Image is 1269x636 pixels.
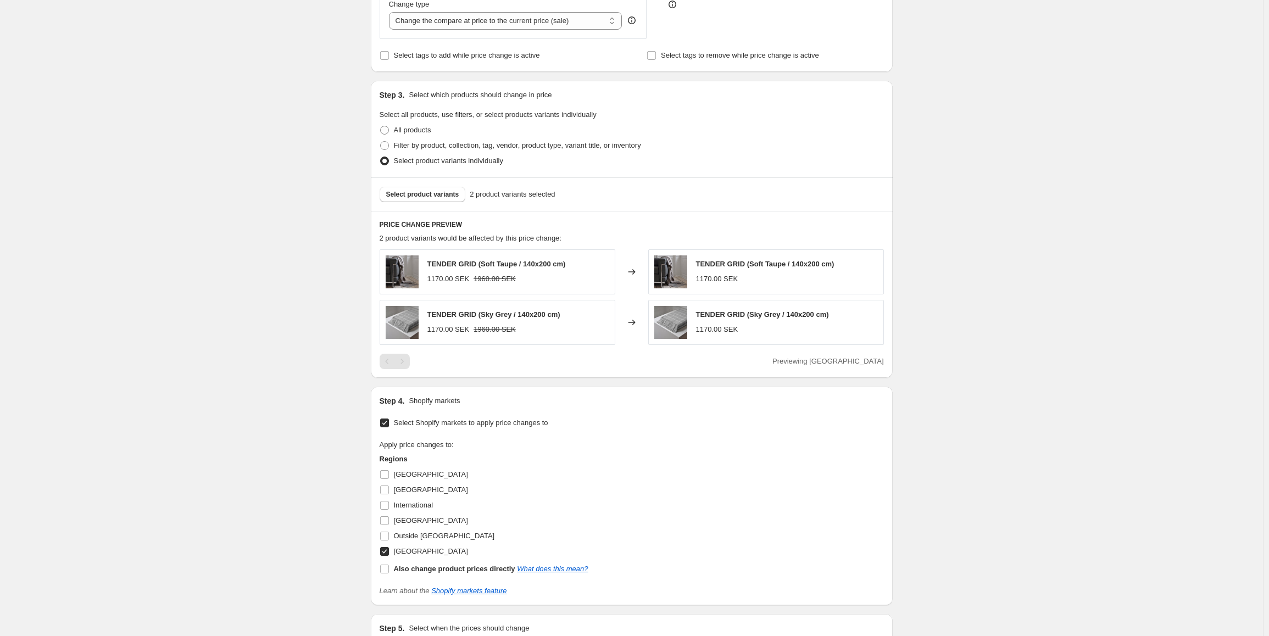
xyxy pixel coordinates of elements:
strike: 1960.00 SEK [474,324,516,335]
span: TENDER GRID (Soft Taupe / 140x200 cm) [696,260,834,268]
span: Filter by product, collection, tag, vendor, product type, variant title, or inventory [394,141,641,149]
a: Shopify markets feature [431,587,507,595]
b: Also change product prices directly [394,565,515,573]
span: Select product variants individually [394,157,503,165]
span: Select all products, use filters, or select products variants individually [380,110,597,119]
div: 1170.00 SEK [427,274,470,284]
h2: Step 5. [380,623,405,634]
span: International [394,501,433,509]
h2: Step 4. [380,395,405,406]
div: 1170.00 SEK [696,324,738,335]
span: Select product variants [386,190,459,199]
p: Select when the prices should change [409,623,529,634]
span: [GEOGRAPHIC_DATA] [394,486,468,494]
span: TENDER GRID (Soft Taupe / 140x200 cm) [427,260,566,268]
img: tender-grid_throw_soft-taupe_02_1600x1600px_80x.jpg [386,255,419,288]
a: What does this mean? [517,565,588,573]
span: 2 product variants would be affected by this price change: [380,234,561,242]
div: 1170.00 SEK [696,274,738,284]
span: All products [394,126,431,134]
span: Outside [GEOGRAPHIC_DATA] [394,532,495,540]
div: help [626,15,637,26]
img: tender-grid_throw_sky-grey_interior_01_3000x3000px_80x.jpg [386,306,419,339]
button: Select product variants [380,187,466,202]
i: Learn about the [380,587,507,595]
h6: PRICE CHANGE PREVIEW [380,220,884,229]
span: 2 product variants selected [470,189,555,200]
span: [GEOGRAPHIC_DATA] [394,547,468,555]
nav: Pagination [380,354,410,369]
p: Select which products should change in price [409,90,552,101]
div: 1170.00 SEK [427,324,470,335]
span: [GEOGRAPHIC_DATA] [394,516,468,525]
p: Shopify markets [409,395,460,406]
span: [GEOGRAPHIC_DATA] [394,470,468,478]
h2: Step 3. [380,90,405,101]
span: Apply price changes to: [380,440,454,449]
img: tender-grid_throw_sky-grey_interior_01_3000x3000px_80x.jpg [654,306,687,339]
span: Select tags to remove while price change is active [661,51,819,59]
h3: Regions [380,454,588,465]
img: tender-grid_throw_soft-taupe_02_1600x1600px_80x.jpg [654,255,687,288]
span: Previewing [GEOGRAPHIC_DATA] [772,357,884,365]
span: TENDER GRID (Sky Grey / 140x200 cm) [427,310,560,319]
strike: 1960.00 SEK [474,274,516,284]
span: Select Shopify markets to apply price changes to [394,419,548,427]
span: TENDER GRID (Sky Grey / 140x200 cm) [696,310,829,319]
span: Select tags to add while price change is active [394,51,540,59]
